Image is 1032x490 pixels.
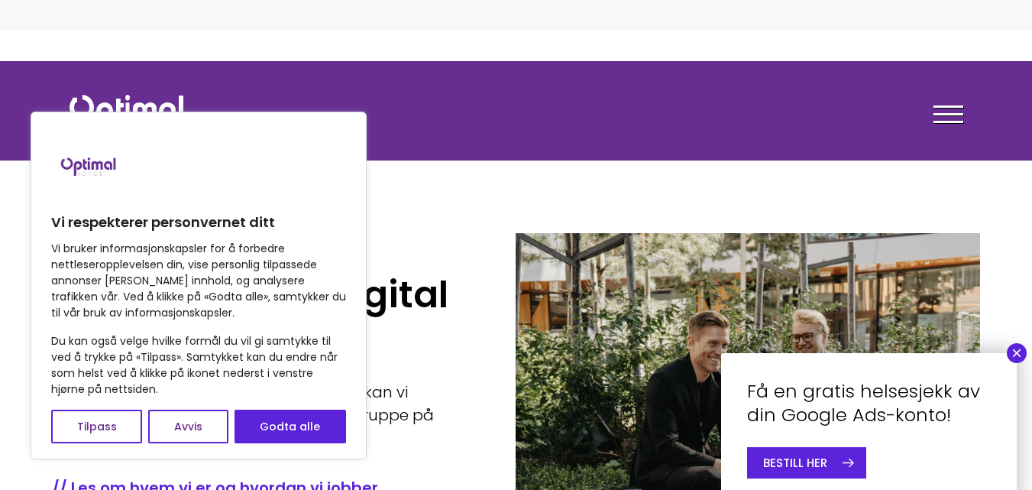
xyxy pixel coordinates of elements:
p: Vi bruker informasjonskapsler for å forbedre nettleseropplevelsen din, vise personlig tilpassede ... [51,241,346,321]
img: Optimal Norge [70,95,183,133]
div: Vi respekterer personvernet ditt [31,112,367,459]
h4: Få en gratis helsesjekk av din Google Ads-konto! [747,379,991,427]
p: Vi respekterer personvernet ditt [51,213,346,232]
img: Brand logo [51,128,128,204]
button: Close [1007,343,1027,363]
p: Du kan også velge hvilke formål du vil gi samtykke til ved å trykke på «Tilpass». Samtykket kan d... [51,333,346,398]
a: BESTILL HER [747,447,866,479]
button: Tilpass [51,410,142,443]
button: Godta alle [235,410,346,443]
button: Avvis [148,410,228,443]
